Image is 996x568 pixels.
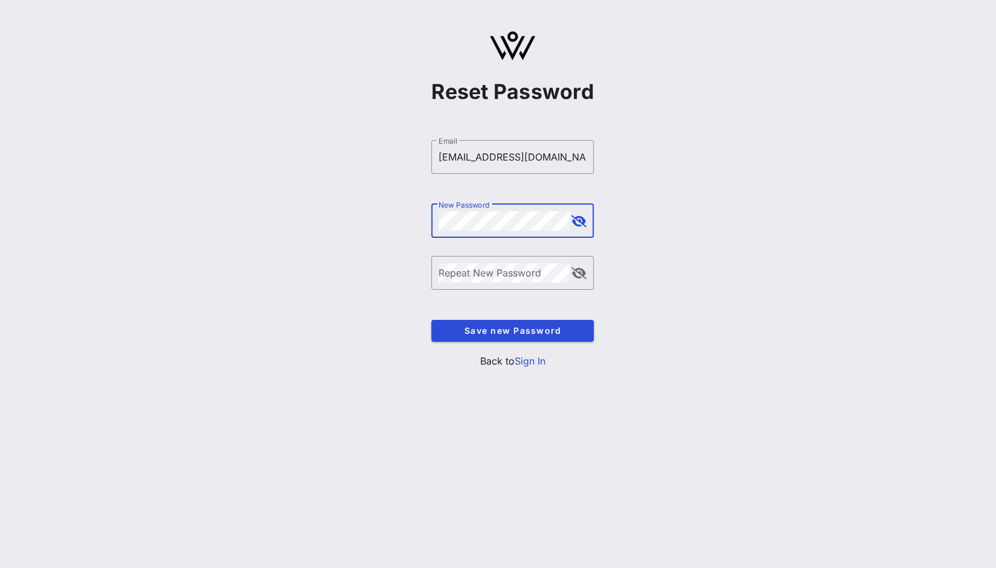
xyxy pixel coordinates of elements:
h1: Reset Password [431,80,594,104]
span: Save new Password [441,325,584,336]
p: Back to [431,354,594,368]
label: New Password [439,200,490,209]
button: Save new Password [431,320,594,342]
button: append icon [571,267,586,279]
a: Sign In [515,355,545,367]
img: logo.svg [490,31,535,60]
button: append icon [571,215,586,228]
label: Email [439,136,457,145]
